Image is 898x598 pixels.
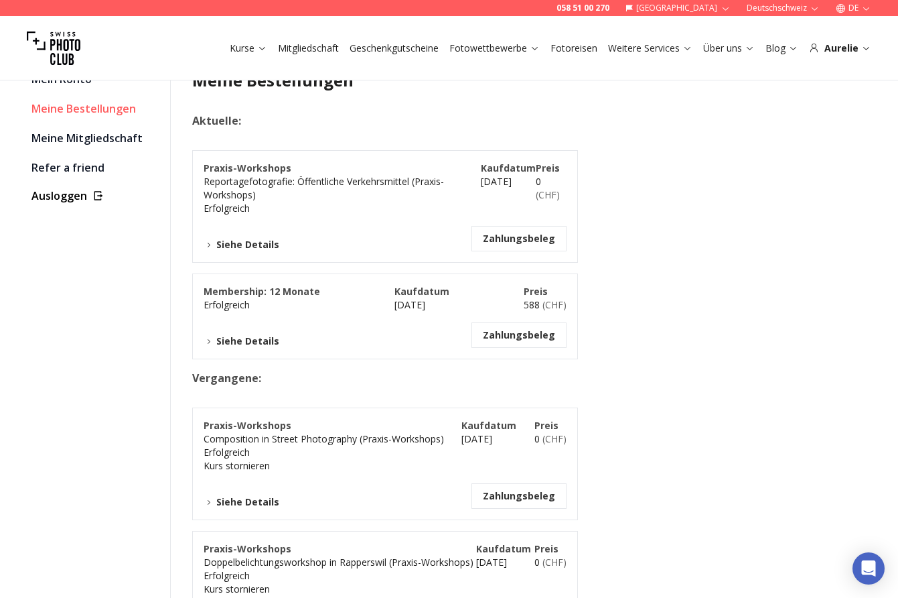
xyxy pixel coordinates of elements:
span: 0 [536,175,560,201]
a: Fotowettbewerbe [449,42,540,55]
a: Mitgliedschaft [278,42,339,55]
a: Fotoreisen [550,42,597,55]
span: Doppelbelichtungsworkshop in Rapperswil (Praxis-Workshops) [204,556,473,569]
span: Praxis-Workshops [204,542,291,555]
span: Erfolgreich [204,446,250,459]
span: Kaufdatum [461,419,516,432]
div: Aurelie [809,42,871,55]
span: Preis [534,542,558,555]
span: Erfolgreich [204,569,250,582]
span: [DATE] [481,175,512,188]
a: Refer a friend [31,158,159,177]
button: Weitere Services [603,39,698,58]
span: 0 [534,556,567,569]
button: Blog [760,39,804,58]
a: Geschenkgutscheine [350,42,439,55]
span: ( CHF ) [542,556,567,569]
a: Kurse [230,42,267,55]
span: Reportagefotografie: Öffentliche Verkehrsmittel (Praxis-Workshops) [204,175,444,201]
span: [DATE] [461,432,492,445]
button: Zahlungsbeleg [483,328,555,342]
span: ( CHF ) [542,298,567,311]
span: Erfolgreich [204,202,250,215]
a: Blog [765,42,798,55]
span: Kaufdatum [481,162,536,174]
a: Weitere Services [608,42,692,55]
span: 588 [524,298,567,311]
span: [DATE] [476,556,507,569]
span: Preis [524,285,548,298]
button: Geschenkgutscheine [344,39,444,58]
a: Über uns [703,42,755,55]
span: Kaufdatum [394,285,449,298]
button: Fotoreisen [545,39,603,58]
img: Swiss photo club [27,21,80,75]
span: [DATE] [394,298,425,311]
div: Meine Bestellungen [31,99,159,118]
h2: Aktuelle : [192,113,706,129]
span: Praxis-Workshops [204,162,291,174]
span: Kurs stornieren [204,583,270,595]
button: Zahlungsbeleg [483,489,555,503]
div: Open Intercom Messenger [852,552,885,585]
h1: Meine Bestellungen [192,70,706,91]
span: Composition in Street Photography (Praxis-Workshops) [204,432,444,445]
button: Ausloggen [31,188,159,204]
span: Preis [536,162,560,174]
button: Siehe Details [204,238,279,251]
span: Kaufdatum [476,542,531,555]
span: ( CHF ) [542,432,567,445]
a: 058 51 00 270 [556,3,609,13]
button: Mitgliedschaft [273,39,344,58]
button: Kurse [224,39,273,58]
button: Zahlungsbeleg [483,232,555,245]
span: Membership: 12 Monate [204,285,320,298]
span: ( CHF ) [536,188,560,201]
button: Über uns [698,39,760,58]
button: Siehe Details [204,495,279,509]
span: Erfolgreich [204,298,250,311]
span: Kurs stornieren [204,459,270,472]
button: Fotowettbewerbe [444,39,545,58]
a: Meine Mitgliedschaft [31,129,159,147]
span: 0 [534,432,567,445]
span: Preis [534,419,558,432]
h2: Vergangene : [192,370,706,386]
button: Siehe Details [204,335,279,348]
span: Praxis-Workshops [204,419,291,432]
